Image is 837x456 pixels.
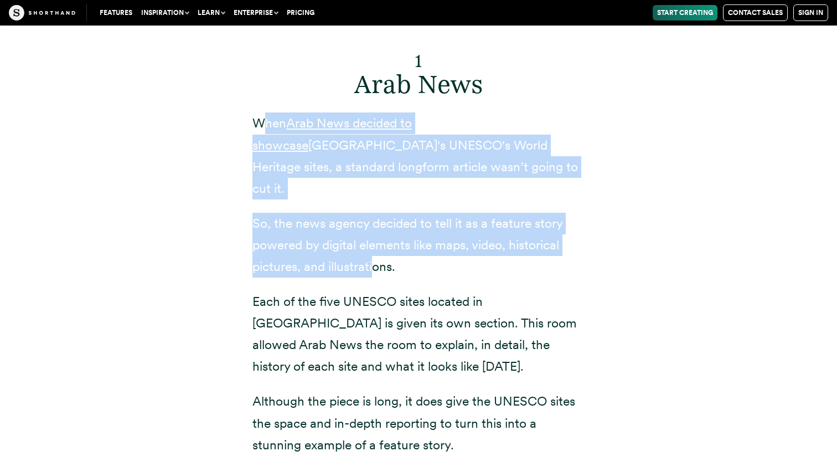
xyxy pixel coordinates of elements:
a: Start Creating [653,5,717,21]
sub: 1 [415,50,422,71]
h2: Arab News [252,38,585,99]
p: When [GEOGRAPHIC_DATA]'s UNESCO's World Heritage sites, a standard longform article wasn’t going ... [252,112,585,199]
img: The Craft [9,5,75,21]
a: Features [95,5,137,21]
p: Each of the five UNESCO sites located in [GEOGRAPHIC_DATA] is given its own section. This room al... [252,291,585,377]
p: Although the piece is long, it does give the UNESCO sites the space and in-depth reporting to tur... [252,391,585,455]
a: Arab News decided to showcase [252,115,412,152]
a: Contact Sales [723,4,788,21]
p: So, the news agency decided to tell it as a feature story powered by digital elements like maps, ... [252,213,585,278]
button: Enterprise [229,5,282,21]
a: Pricing [282,5,319,21]
button: Inspiration [137,5,193,21]
a: Sign in [793,4,828,21]
button: Learn [193,5,229,21]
